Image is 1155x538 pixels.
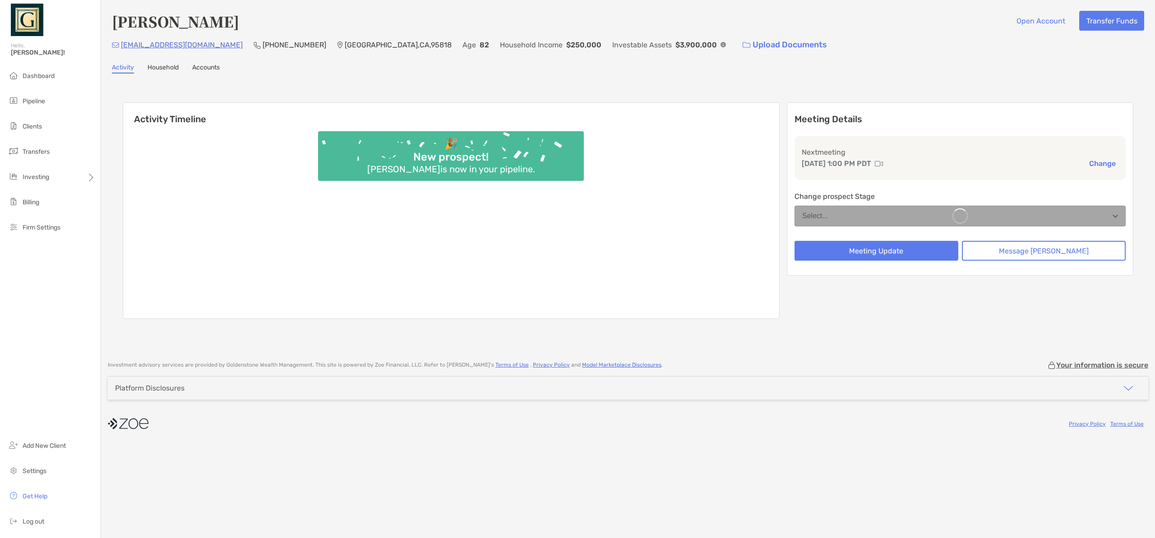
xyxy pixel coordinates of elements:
p: [EMAIL_ADDRESS][DOMAIN_NAME] [121,39,243,51]
img: logout icon [8,515,19,526]
span: [PERSON_NAME]! [11,49,95,56]
img: Phone Icon [254,41,261,49]
p: Age [462,39,476,51]
div: [PERSON_NAME] is now in your pipeline. [364,164,539,175]
button: Open Account [1009,11,1072,31]
span: Dashboard [23,72,55,80]
span: Billing [23,198,39,206]
span: Firm Settings [23,224,60,231]
div: New prospect! [410,151,492,164]
h6: Activity Timeline [123,103,779,124]
p: $250,000 [566,39,601,51]
a: Upload Documents [737,35,833,55]
img: Zoe Logo [11,4,43,36]
button: Change [1086,159,1118,168]
p: Next meeting [802,147,1118,158]
div: Platform Disclosures [115,384,185,392]
a: Household [148,64,179,74]
a: Activity [112,64,134,74]
span: Settings [23,467,46,475]
a: Accounts [192,64,220,74]
img: dashboard icon [8,70,19,81]
span: Log out [23,518,44,525]
img: Email Icon [112,42,119,48]
img: pipeline icon [8,95,19,106]
img: clients icon [8,120,19,131]
img: billing icon [8,196,19,207]
p: $3,900,000 [675,39,717,51]
a: Model Marketplace Disclosures [582,362,661,368]
img: icon arrow [1123,383,1134,394]
img: get-help icon [8,490,19,501]
p: Investable Assets [612,39,672,51]
h4: [PERSON_NAME] [112,11,239,32]
p: [DATE] 1:00 PM PDT [802,158,871,169]
a: Terms of Use [1110,421,1144,427]
span: Investing [23,173,49,181]
img: add_new_client icon [8,440,19,451]
span: Pipeline [23,97,45,105]
a: Privacy Policy [1069,421,1106,427]
img: communication type [875,160,883,167]
p: Change prospect Stage [795,191,1126,202]
p: 82 [480,39,489,51]
button: Transfer Funds [1079,11,1144,31]
span: Add New Client [23,442,66,450]
img: Info Icon [721,42,726,47]
span: Get Help [23,492,47,500]
p: Investment advisory services are provided by Goldenstone Wealth Management . This site is powered... [108,362,663,368]
img: button icon [743,42,750,48]
p: Meeting Details [795,114,1126,125]
img: investing icon [8,171,19,182]
p: Household Income [500,39,563,51]
a: Privacy Policy [533,362,570,368]
span: Clients [23,123,42,130]
img: settings icon [8,465,19,476]
a: Terms of Use [495,362,529,368]
img: firm-settings icon [8,221,19,232]
p: Your information is secure [1056,361,1148,369]
button: Message [PERSON_NAME] [962,241,1126,261]
div: 🎉 [441,138,462,151]
img: company logo [108,414,148,434]
img: Location Icon [337,41,343,49]
p: [GEOGRAPHIC_DATA] , CA , 95818 [345,39,452,51]
button: Meeting Update [795,241,958,261]
p: [PHONE_NUMBER] [263,39,326,51]
img: transfers icon [8,146,19,156]
span: Transfers [23,148,50,156]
